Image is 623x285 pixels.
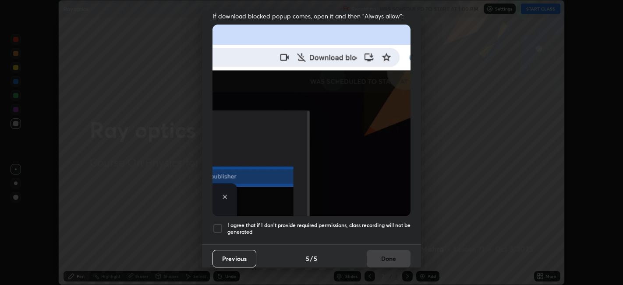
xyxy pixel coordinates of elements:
[212,12,411,20] span: If download blocked popup comes, open it and then "Always allow":
[306,254,309,263] h4: 5
[212,250,256,267] button: Previous
[227,222,411,235] h5: I agree that if I don't provide required permissions, class recording will not be generated
[314,254,317,263] h4: 5
[310,254,313,263] h4: /
[212,25,411,216] img: downloads-permission-blocked.gif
